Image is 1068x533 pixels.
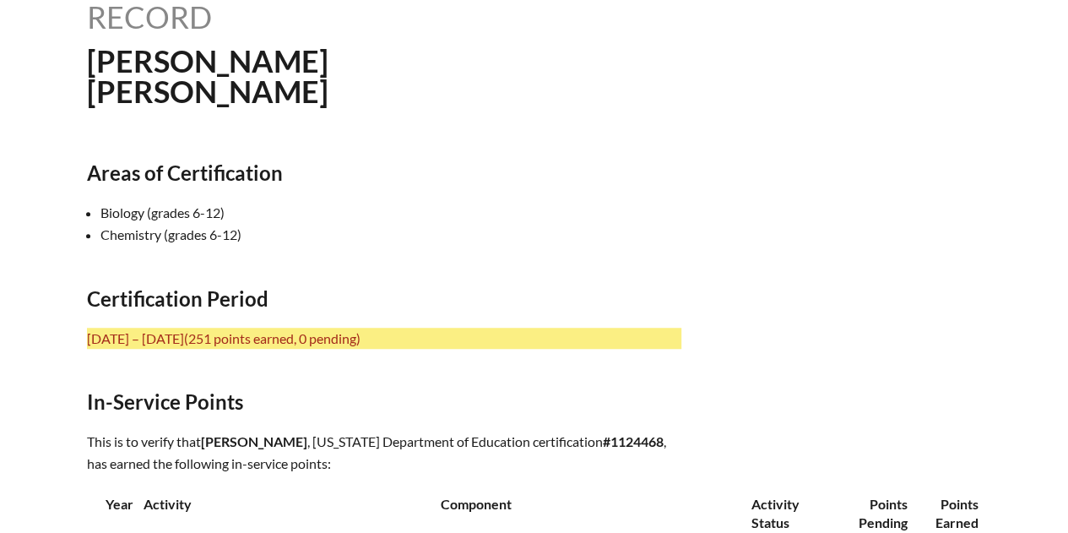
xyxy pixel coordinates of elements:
[100,202,695,224] li: Biology (grades 6-12)
[87,431,681,475] p: This is to verify that , [US_STATE] Department of Education certification , has earned the follow...
[87,328,681,350] p: [DATE] – [DATE]
[87,389,681,414] h2: In-Service Points
[87,46,642,106] h1: [PERSON_NAME] [PERSON_NAME]
[100,224,695,246] li: Chemistry (grades 6-12)
[603,433,664,449] b: #1124468
[184,330,361,346] span: (251 points earned, 0 pending)
[87,286,681,311] h2: Certification Period
[201,433,307,449] span: [PERSON_NAME]
[87,160,681,185] h2: Areas of Certification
